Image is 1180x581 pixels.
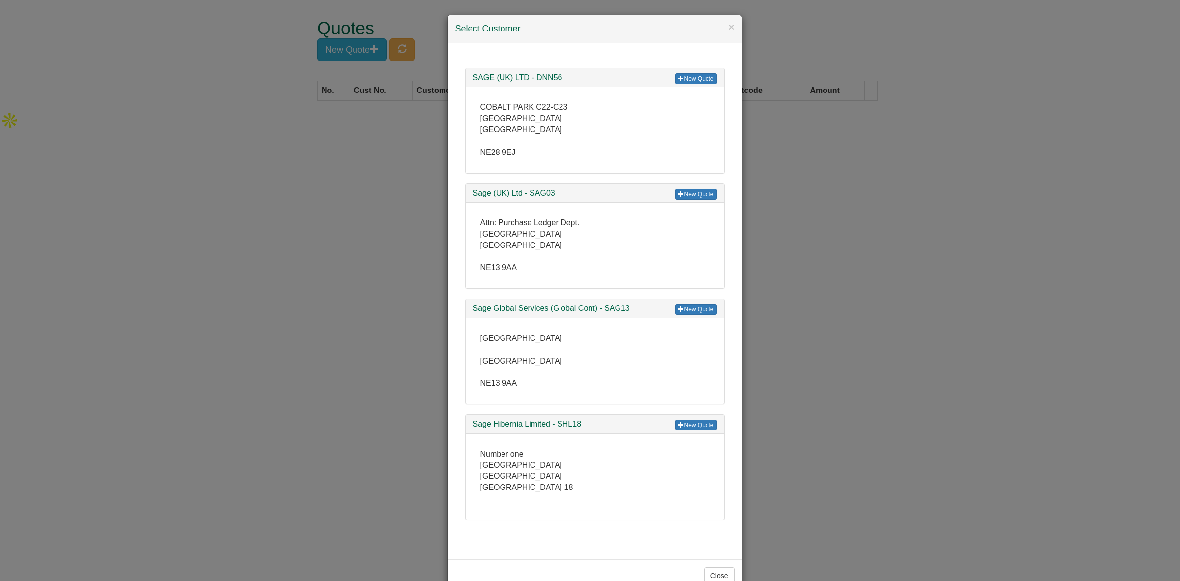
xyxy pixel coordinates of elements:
[480,334,562,342] span: [GEOGRAPHIC_DATA]
[480,218,580,227] span: Attn: Purchase Ledger Dept.
[473,304,717,313] h3: Sage Global Services (Global Cont) - SAG13
[480,114,562,122] span: [GEOGRAPHIC_DATA]
[480,379,517,387] span: NE13 9AA
[675,189,716,200] a: New Quote
[480,103,568,111] span: COBALT PARK C22-C23
[728,22,734,32] button: ×
[480,357,562,365] span: [GEOGRAPHIC_DATA]
[480,125,562,134] span: [GEOGRAPHIC_DATA]
[473,73,717,82] h3: SAGE (UK) LTD - DNN56
[675,420,716,430] a: New Quote
[480,241,562,249] span: [GEOGRAPHIC_DATA]
[480,263,517,272] span: NE13 9AA
[480,461,562,469] span: [GEOGRAPHIC_DATA]
[480,450,524,458] span: Number one
[480,148,516,156] span: NE28 9EJ
[675,304,716,315] a: New Quote
[480,483,573,491] span: [GEOGRAPHIC_DATA] 18
[675,73,716,84] a: New Quote
[455,23,735,35] h4: Select Customer
[480,472,562,480] span: [GEOGRAPHIC_DATA]
[480,230,562,238] span: [GEOGRAPHIC_DATA]
[473,420,717,428] h3: Sage Hibernia Limited - SHL18
[473,189,717,198] h3: Sage (UK) Ltd - SAG03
